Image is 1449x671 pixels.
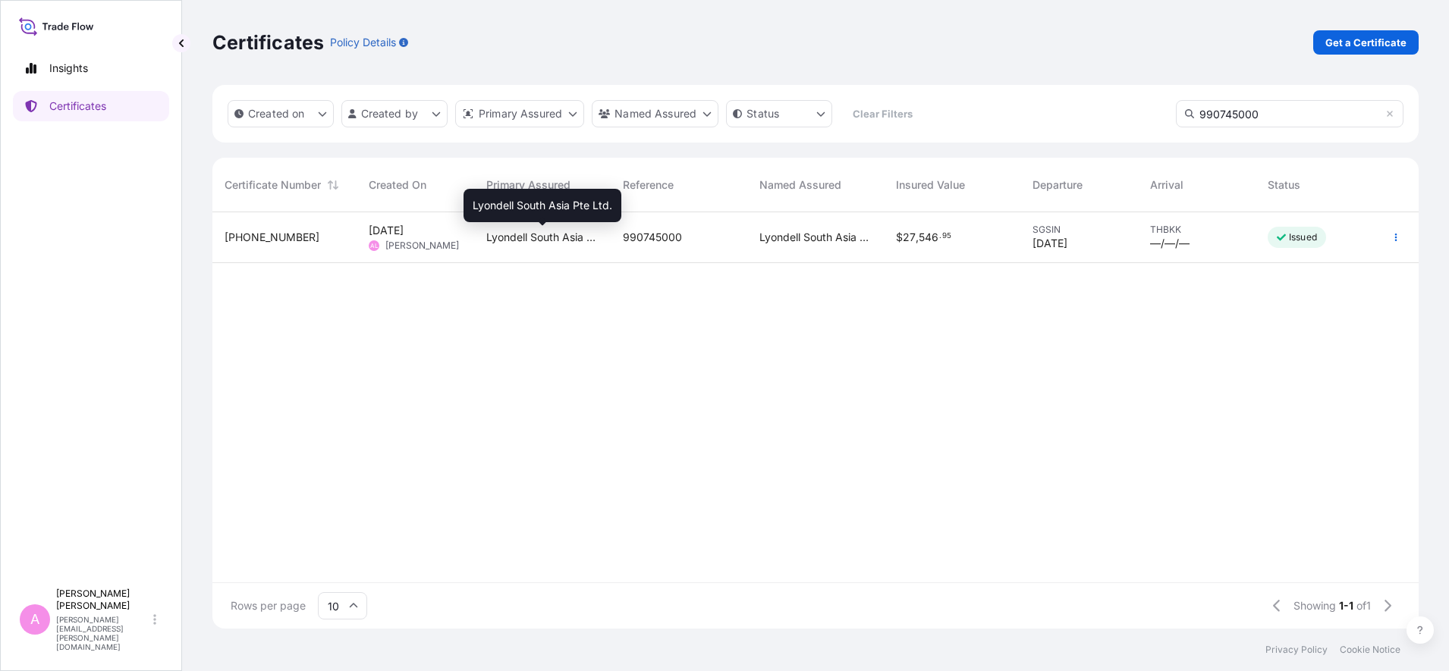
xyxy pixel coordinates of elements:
span: Created On [369,177,426,193]
span: . [939,234,941,239]
span: —/—/— [1150,236,1190,251]
span: [PHONE_NUMBER] [225,230,319,245]
p: Issued [1289,231,1317,243]
button: cargoOwner Filter options [592,100,718,127]
span: Reference [623,177,674,193]
span: A [30,612,39,627]
span: 990745000 [623,230,682,245]
span: Departure [1033,177,1083,193]
button: Sort [324,176,342,194]
span: , [916,232,919,243]
button: Clear Filters [840,102,925,126]
p: Certificates [49,99,106,114]
a: Certificates [13,91,169,121]
span: Showing [1293,598,1336,613]
button: certificateStatus Filter options [726,100,832,127]
span: Status [1268,177,1300,193]
input: Search Certificate or Reference... [1176,100,1403,127]
span: SGSIN [1033,224,1126,236]
span: Arrival [1150,177,1183,193]
p: Created by [361,106,419,121]
span: Lyondell South Asia Pte Ltd [759,230,872,245]
span: 546 [919,232,938,243]
span: AL [370,238,379,253]
button: distributor Filter options [455,100,584,127]
p: [PERSON_NAME][EMAIL_ADDRESS][PERSON_NAME][DOMAIN_NAME] [56,615,150,651]
span: 95 [942,234,951,239]
p: Insights [49,61,88,76]
a: Cookie Notice [1340,644,1400,656]
span: Insured Value [896,177,965,193]
p: Policy Details [330,35,396,50]
a: Get a Certificate [1313,30,1419,55]
p: [PERSON_NAME] [PERSON_NAME] [56,588,150,612]
span: 1-1 [1339,598,1353,613]
span: of 1 [1356,598,1371,613]
p: Certificates [212,30,324,55]
span: [PERSON_NAME] [385,240,459,252]
span: [DATE] [1033,236,1067,251]
span: Lyondell South Asia Pte Ltd. [473,198,612,213]
p: Primary Assured [479,106,562,121]
p: Created on [248,106,305,121]
span: Certificate Number [225,177,321,193]
span: $ [896,232,903,243]
button: createdOn Filter options [228,100,334,127]
p: Get a Certificate [1325,35,1407,50]
p: Clear Filters [853,106,913,121]
p: Named Assured [614,106,696,121]
span: Named Assured [759,177,841,193]
span: Rows per page [231,598,306,613]
a: Privacy Policy [1265,644,1328,656]
span: THBKK [1150,224,1243,236]
p: Status [747,106,779,121]
span: [DATE] [369,223,404,238]
span: 27 [903,232,916,243]
button: createdBy Filter options [341,100,448,127]
span: Primary Assured [486,177,570,193]
span: Lyondell South Asia Pte Ltd. [486,230,599,245]
a: Insights [13,53,169,83]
